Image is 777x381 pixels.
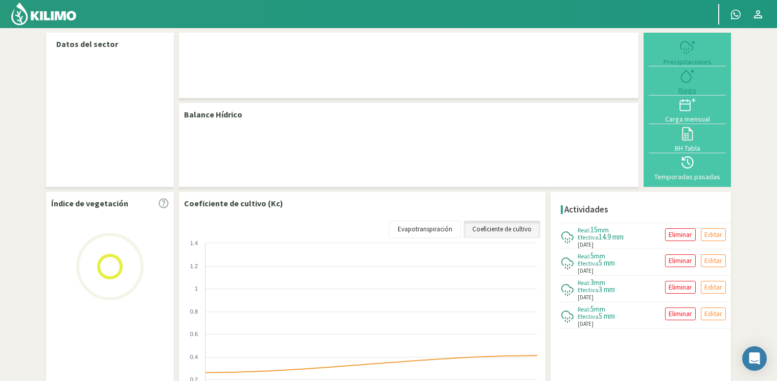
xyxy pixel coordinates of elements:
img: Kilimo [10,2,77,26]
button: Eliminar [665,228,696,241]
div: Open Intercom Messenger [742,346,767,371]
span: 15 [590,225,598,234]
p: Coeficiente de cultivo (Kc) [184,197,283,209]
span: [DATE] [578,267,593,275]
img: Loading... [59,216,161,318]
p: Eliminar [669,308,692,320]
button: BH Tabla [649,124,726,153]
span: Real: [578,305,590,313]
span: Real: [578,279,590,287]
p: Balance Hídrico [184,108,242,121]
text: 1.4 [190,240,198,246]
text: 1 [195,285,198,292]
text: 1.2 [190,263,198,269]
p: Eliminar [669,229,692,241]
div: Riego [652,87,723,94]
button: Eliminar [665,307,696,320]
span: Real: [578,252,590,260]
p: Índice de vegetación [51,197,128,209]
span: mm [594,304,605,314]
span: Efectiva [578,286,599,294]
span: 3 [590,277,594,287]
a: Evapotranspiración [389,221,461,238]
text: 0.8 [190,308,198,315]
span: 14.9 mm [599,232,624,242]
div: Carga mensual [652,115,723,123]
button: Eliminar [665,254,696,267]
span: [DATE] [578,241,593,249]
span: Real: [578,226,590,234]
span: 5 mm [599,311,615,321]
button: Riego [649,66,726,95]
span: [DATE] [578,293,593,302]
p: Eliminar [669,281,692,293]
button: Editar [701,254,726,267]
span: Efectiva [578,233,599,241]
button: Carga mensual [649,96,726,124]
span: 5 [590,304,594,314]
span: mm [594,251,605,260]
span: Efectiva [578,313,599,320]
div: BH Tabla [652,145,723,152]
p: Editar [704,229,722,241]
span: 3 mm [599,284,615,294]
button: Temporadas pasadas [649,153,726,182]
span: 5 mm [599,258,615,268]
button: Editar [701,281,726,294]
text: 0.4 [190,354,198,360]
p: Datos del sector [56,38,164,50]
span: 5 [590,251,594,260]
button: Editar [701,307,726,320]
p: Eliminar [669,255,692,267]
button: Precipitaciones [649,38,726,66]
span: mm [594,278,605,287]
span: mm [598,225,609,234]
span: Efectiva [578,259,599,267]
a: Coeficiente de cultivo [464,221,540,238]
text: 0.6 [190,331,198,337]
h4: Actividades [564,205,608,215]
div: Precipitaciones [652,58,723,65]
button: Editar [701,228,726,241]
p: Editar [704,255,722,267]
p: Editar [704,281,722,293]
button: Eliminar [665,281,696,294]
span: [DATE] [578,320,593,328]
div: Temporadas pasadas [652,173,723,180]
p: Editar [704,308,722,320]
